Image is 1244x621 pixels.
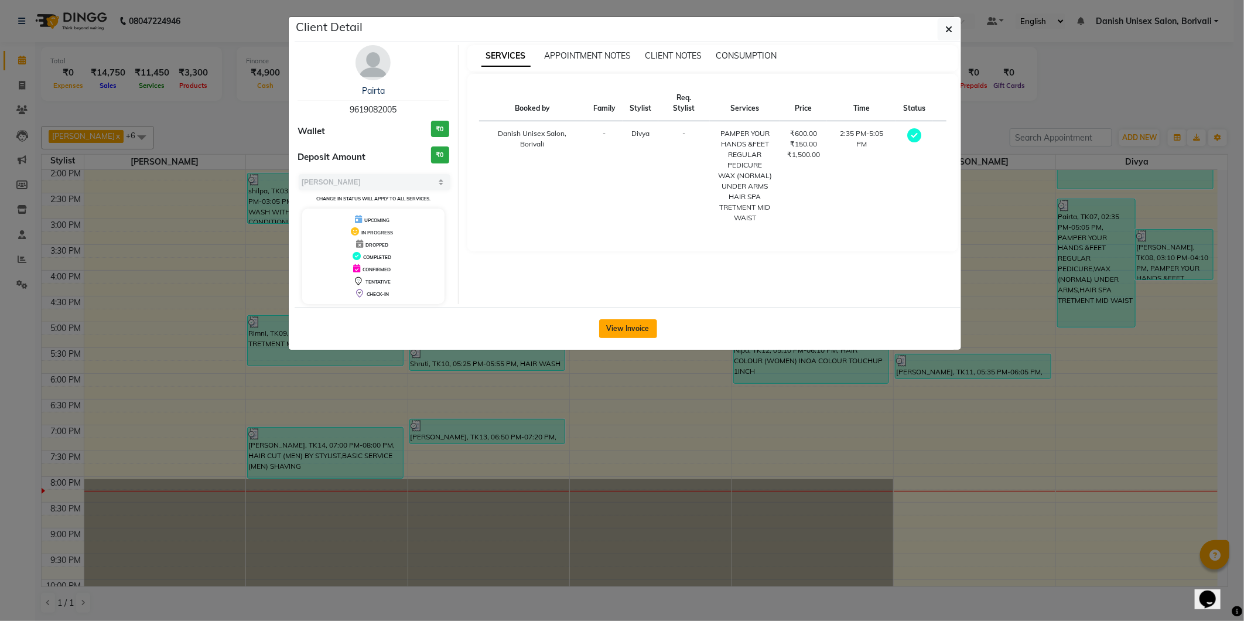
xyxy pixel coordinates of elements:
th: Family [586,86,623,121]
span: IN PROGRESS [361,230,393,236]
h5: Client Detail [296,18,363,36]
th: Stylist [623,86,658,121]
span: UPCOMING [364,217,389,223]
span: SERVICES [481,46,531,67]
th: Req. Stylist [658,86,710,121]
th: Status [896,86,932,121]
th: Price [780,86,827,121]
td: Danish Unisex Salon, Borivali [479,121,586,231]
button: View Invoice [599,319,657,338]
th: Services [710,86,780,121]
div: ₹150.00 [787,139,820,149]
span: 9619082005 [350,104,397,115]
td: - [658,121,710,231]
div: ₹1,500.00 [787,149,820,160]
h3: ₹0 [431,121,449,138]
td: 2:35 PM-5:05 PM [827,121,896,231]
div: WAX (NORMAL) UNDER ARMS [717,170,773,192]
a: Pairta [362,86,385,96]
span: DROPPED [365,242,388,248]
small: Change in status will apply to all services. [316,196,430,202]
div: PAMPER YOUR HANDS &FEET REGULAR PEDICURE [717,128,773,170]
div: HAIR SPA TRETMENT MID WAIST [717,192,773,223]
th: Booked by [479,86,586,121]
span: Deposit Amount [298,151,365,164]
div: ₹600.00 [787,128,820,139]
span: TENTATIVE [365,279,391,285]
span: APPOINTMENT NOTES [545,50,631,61]
span: CONSUMPTION [716,50,777,61]
span: Divya [631,129,650,138]
iframe: chat widget [1195,574,1232,609]
span: COMPLETED [363,254,391,260]
td: - [586,121,623,231]
span: CONFIRMED [363,267,391,272]
span: Wallet [298,125,325,138]
img: avatar [356,45,391,80]
h3: ₹0 [431,146,449,163]
span: CLIENT NOTES [645,50,702,61]
span: CHECK-IN [367,291,389,297]
th: Time [827,86,896,121]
